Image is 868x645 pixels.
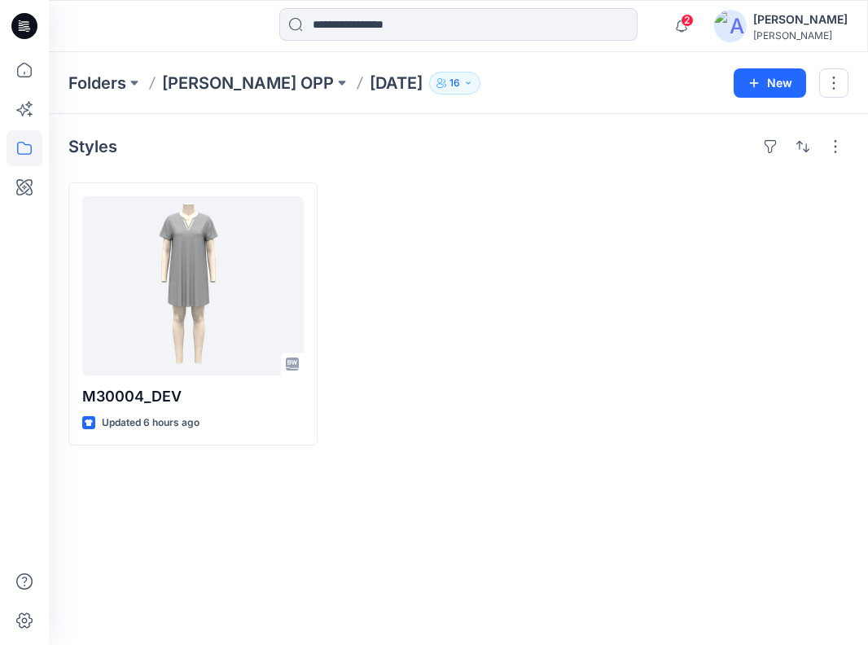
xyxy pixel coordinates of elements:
[429,72,480,94] button: 16
[753,10,848,29] div: [PERSON_NAME]
[753,29,848,42] div: [PERSON_NAME]
[82,385,304,408] p: M30004_DEV
[162,72,334,94] a: [PERSON_NAME] OPP
[681,14,694,27] span: 2
[102,415,199,432] p: Updated 6 hours ago
[68,72,126,94] a: Folders
[449,74,460,92] p: 16
[68,137,117,156] h4: Styles
[734,68,806,98] button: New
[82,196,304,375] a: M30004_DEV
[370,72,423,94] p: [DATE]
[714,10,747,42] img: avatar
